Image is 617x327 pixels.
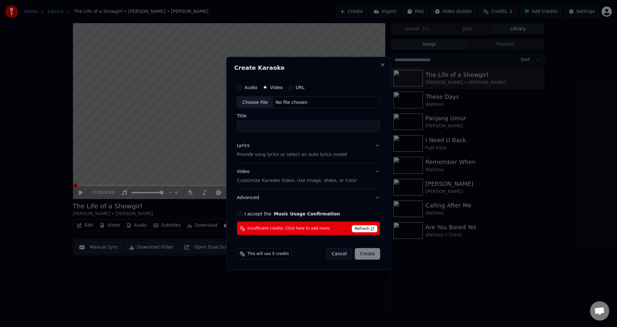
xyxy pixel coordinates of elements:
h2: Create Karaoke [234,65,383,70]
p: Provide song lyrics or select an auto lyrics model [237,151,347,158]
p: Customize Karaoke Video: Use Image, Video, or Color [237,177,357,184]
span: Insufficient credits. Click here to add more. [247,226,331,231]
span: Refresh [352,225,377,232]
button: VideoCustomize Karaoke Video: Use Image, Video, or Color [237,163,380,189]
button: LyricsProvide song lyrics or select an auto lyrics model [237,137,380,163]
button: Cancel [326,248,352,260]
div: Choose File [237,96,273,108]
label: URL [296,85,305,89]
div: No file chosen [273,99,310,105]
label: Video [270,85,283,89]
button: Advanced [237,189,380,206]
label: Title [237,114,380,118]
button: I accept the [274,212,340,216]
span: This will use 5 credits [247,251,289,257]
label: I accept the [245,212,340,216]
div: Video [237,168,357,184]
label: Audio [245,85,257,89]
div: Lyrics [237,142,249,149]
